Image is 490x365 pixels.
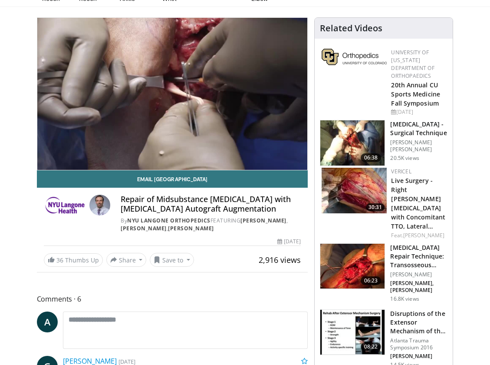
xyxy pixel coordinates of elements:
[403,232,444,239] a: [PERSON_NAME]
[37,312,58,332] a: A
[391,168,411,175] a: Vericel
[361,153,381,162] span: 06:38
[320,243,447,302] a: 06:23 [MEDICAL_DATA] Repair Technique: Transosseous Sutures with Suture A… [PERSON_NAME] [PERSON_...
[150,253,194,267] button: Save to
[390,280,447,294] p: [PERSON_NAME], [PERSON_NAME]
[361,276,381,285] span: 06:23
[390,139,447,153] p: [PERSON_NAME] [PERSON_NAME]
[121,217,301,232] div: By FEATURING , ,
[391,176,445,231] a: Live Surgery - Right [PERSON_NAME][MEDICAL_DATA] with Concomitant TTO, Lateral…
[168,225,214,232] a: [PERSON_NAME]
[277,238,301,246] div: [DATE]
[320,23,382,33] h4: Related Videos
[320,120,447,166] a: 06:38 [MEDICAL_DATA] - Surgical Technique [PERSON_NAME] [PERSON_NAME] 20.5K views
[390,155,419,162] p: 20.5K views
[391,49,434,80] a: University of [US_STATE] Department of Orthopaedics
[390,243,447,269] h3: [MEDICAL_DATA] Repair Technique: Transosseous Sutures with Suture A…
[391,108,446,116] div: [DATE]
[320,310,385,355] img: c329ce19-05ea-4e12-b583-111b1ee27852.150x105_q85_crop-smart_upscale.jpg
[121,225,167,232] a: [PERSON_NAME]
[320,120,385,166] img: Vx8lr-LI9TPdNKgn4xMDoxOjBzMTt2bJ.150x105_q85_crop-smart_upscale.jpg
[127,217,210,224] a: NYU Langone Orthopedics
[240,217,286,224] a: [PERSON_NAME]
[361,342,381,351] span: 08:22
[37,170,308,188] a: Email [GEOGRAPHIC_DATA]
[390,337,447,351] p: Atlanta Trauma Symposium 2016
[390,295,419,302] p: 16.8K views
[106,253,147,267] button: Share
[37,18,308,170] video-js: Video Player
[390,271,447,278] p: [PERSON_NAME]
[366,203,385,211] span: 30:31
[322,168,387,213] a: 30:31
[89,195,110,216] img: Avatar
[390,353,447,360] p: [PERSON_NAME]
[322,49,387,65] img: 355603a8-37da-49b6-856f-e00d7e9307d3.png.150x105_q85_autocrop_double_scale_upscale_version-0.2.png
[320,244,385,289] img: a284ffb3-f88c-46bb-88bb-d0d390e931a0.150x105_q85_crop-smart_upscale.jpg
[390,309,447,335] h3: Disruptions of the Extensor Mechanism of the Knee: Current Practices
[56,256,63,264] span: 36
[44,195,86,216] img: NYU Langone Orthopedics
[44,253,103,267] a: 36 Thumbs Up
[259,255,301,265] span: 2,916 views
[390,120,447,137] h3: [MEDICAL_DATA] - Surgical Technique
[121,195,301,213] h4: Repair of Midsubstance [MEDICAL_DATA] with [MEDICAL_DATA] Autograft Augmentation
[37,293,308,305] span: Comments 6
[391,232,446,239] div: Feat.
[391,81,440,107] a: 20th Annual CU Sports Medicine Fall Symposium
[322,168,387,213] img: f2822210-6046-4d88-9b48-ff7c77ada2d7.150x105_q85_crop-smart_upscale.jpg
